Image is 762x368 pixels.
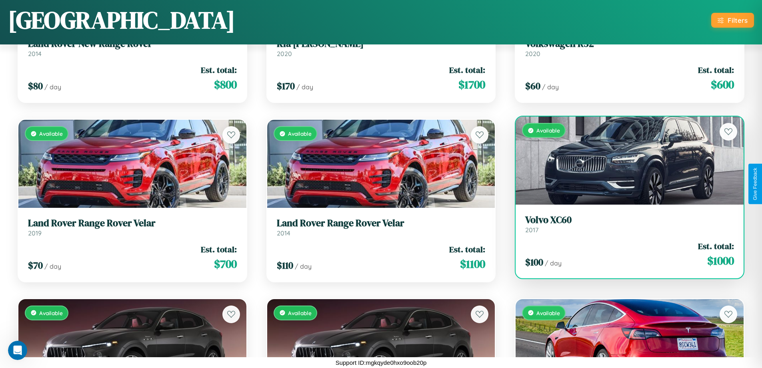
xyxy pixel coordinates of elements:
[8,341,27,360] iframe: Intercom live chat
[711,76,734,93] span: $ 600
[525,214,734,234] a: Volvo XC602017
[28,38,237,50] h3: Land Rover New Range Rover
[295,262,312,270] span: / day
[525,226,538,234] span: 2017
[525,214,734,226] h3: Volvo XC60
[288,310,312,316] span: Available
[28,217,237,237] a: Land Rover Range Rover Velar2019
[449,243,485,255] span: Est. total:
[296,83,313,91] span: / day
[536,310,560,316] span: Available
[728,16,748,24] div: Filters
[214,76,237,93] span: $ 800
[28,217,237,229] h3: Land Rover Range Rover Velar
[201,243,237,255] span: Est. total:
[698,64,734,76] span: Est. total:
[39,310,63,316] span: Available
[277,79,295,93] span: $ 170
[277,217,486,229] h3: Land Rover Range Rover Velar
[525,255,543,269] span: $ 100
[28,229,42,237] span: 2019
[277,38,486,58] a: Kia [PERSON_NAME]2020
[288,130,312,137] span: Available
[449,64,485,76] span: Est. total:
[44,262,61,270] span: / day
[707,253,734,269] span: $ 1000
[525,38,734,58] a: Volkswagen R322020
[277,259,293,272] span: $ 110
[201,64,237,76] span: Est. total:
[44,83,61,91] span: / day
[460,256,485,272] span: $ 1100
[277,229,290,237] span: 2014
[277,50,292,58] span: 2020
[698,240,734,252] span: Est. total:
[28,38,237,58] a: Land Rover New Range Rover2014
[542,83,559,91] span: / day
[28,259,43,272] span: $ 70
[39,130,63,137] span: Available
[752,168,758,200] div: Give Feedback
[277,217,486,237] a: Land Rover Range Rover Velar2014
[711,13,754,28] button: Filters
[545,259,562,267] span: / day
[28,50,42,58] span: 2014
[28,79,43,93] span: $ 80
[8,4,235,36] h1: [GEOGRAPHIC_DATA]
[536,127,560,134] span: Available
[525,50,540,58] span: 2020
[458,76,485,93] span: $ 1700
[214,256,237,272] span: $ 700
[336,357,427,368] p: Support ID: mgkqyde0hxo9oob20p
[525,79,540,93] span: $ 60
